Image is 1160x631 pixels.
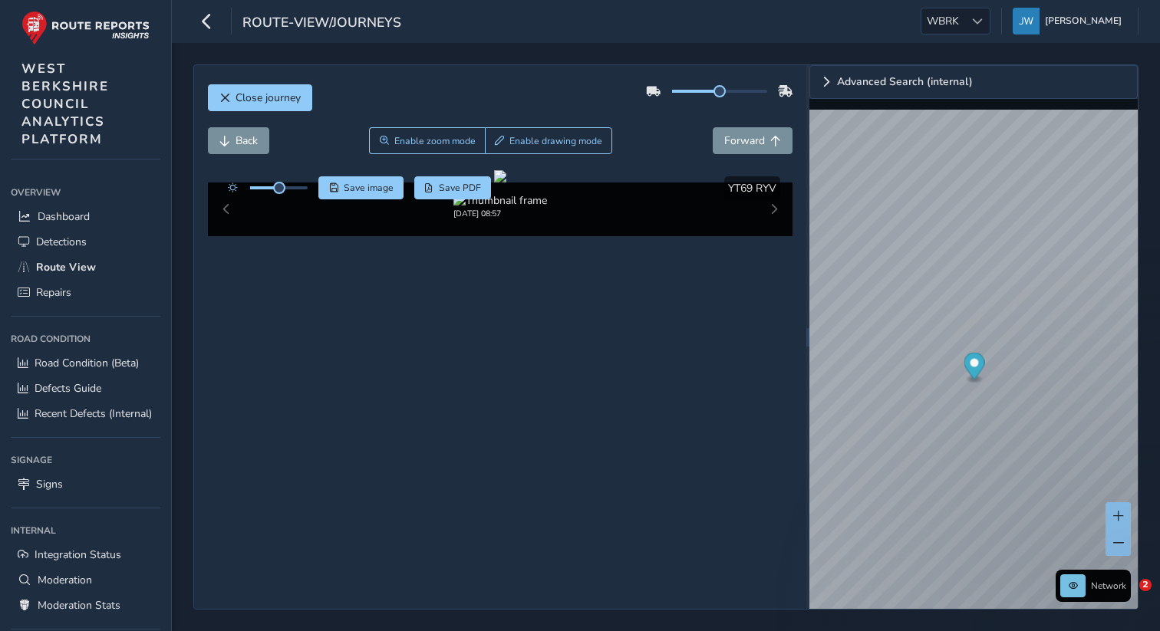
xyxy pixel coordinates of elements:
span: 2 [1139,579,1152,591]
span: WBRK [921,8,964,34]
div: Overview [11,181,160,204]
button: Forward [713,127,793,154]
img: rr logo [21,11,150,45]
span: [PERSON_NAME] [1045,8,1122,35]
span: Recent Defects (Internal) [35,406,152,421]
span: Enable drawing mode [509,135,602,147]
span: Road Condition (Beta) [35,356,139,370]
span: YT69 RYV [728,181,776,196]
a: Signs [11,472,160,497]
span: Moderation Stats [38,598,120,613]
span: Integration Status [35,547,121,562]
a: Repairs [11,280,160,305]
span: Route View [36,260,96,274]
span: Moderation [38,573,92,587]
span: Forward [724,133,765,148]
span: route-view/journeys [242,13,401,35]
span: Repairs [36,285,71,300]
button: Close journey [208,84,312,111]
button: [PERSON_NAME] [1013,8,1127,35]
a: Road Condition (Beta) [11,350,160,376]
a: Dashboard [11,204,160,229]
div: Road Condition [11,327,160,350]
a: Detections [11,229,160,255]
span: Enable zoom mode [394,135,476,147]
div: Signage [11,449,160,472]
div: Internal [11,519,160,542]
a: Moderation Stats [11,593,160,618]
button: Zoom [369,127,485,154]
a: Route View [11,255,160,280]
img: diamond-layout [1013,8,1040,35]
div: Map marker [964,353,984,384]
span: Back [236,133,258,148]
button: Back [208,127,269,154]
a: Expand [809,65,1139,99]
a: Defects Guide [11,376,160,401]
div: [DATE] 08:57 [453,208,547,219]
span: Save PDF [439,182,481,194]
span: Dashboard [38,209,90,224]
span: Detections [36,235,87,249]
span: Save image [344,182,394,194]
span: Signs [36,477,63,491]
button: Save [318,176,404,199]
a: Integration Status [11,542,160,567]
button: Draw [485,127,613,154]
a: Moderation [11,567,160,593]
span: WEST BERKSHIRE COUNCIL ANALYTICS PLATFORM [21,60,109,148]
span: Network [1091,580,1126,592]
button: PDF [414,176,492,199]
span: Advanced Search (internal) [837,77,973,87]
iframe: Intercom live chat [1108,579,1145,616]
span: Close journey [236,90,301,105]
a: Recent Defects (Internal) [11,401,160,426]
img: Thumbnail frame [453,193,547,208]
span: Defects Guide [35,381,101,396]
